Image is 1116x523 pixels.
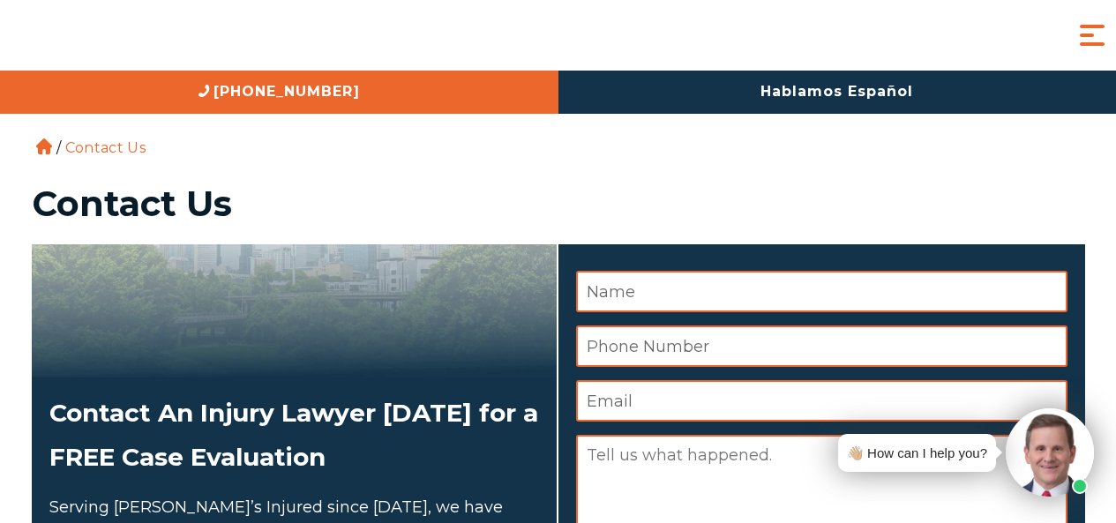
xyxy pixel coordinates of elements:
input: Phone Number [576,325,1067,367]
h2: Contact An Injury Lawyer [DATE] for a FREE Case Evaluation [49,391,539,480]
h1: Contact Us [32,186,1085,221]
button: Menu [1075,18,1110,53]
li: Contact Us [61,139,150,156]
img: Auger & Auger Accident and Injury Lawyers Logo [13,19,225,52]
img: Attorneys [32,244,557,377]
a: Home [36,138,52,154]
input: Name [576,271,1067,312]
img: Intaker widget Avatar [1006,408,1094,497]
div: 👋🏼 How can I help you? [847,441,987,465]
input: Email [576,380,1067,422]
